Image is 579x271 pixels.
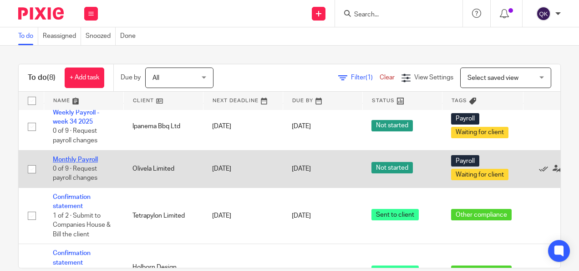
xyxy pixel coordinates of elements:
[203,103,283,150] td: [DATE]
[380,74,395,81] a: Clear
[28,73,56,83] h1: To do
[65,68,104,88] a: + Add task
[203,188,283,244] td: [DATE]
[414,74,453,81] span: View Settings
[451,113,479,125] span: Payroll
[371,209,419,220] span: Sent to client
[53,128,97,144] span: 0 of 9 · Request payroll changes
[47,74,56,81] span: (8)
[86,27,116,45] a: Snoozed
[451,169,508,180] span: Waiting for client
[467,75,518,81] span: Select saved view
[292,213,311,219] span: [DATE]
[152,75,159,81] span: All
[123,150,203,188] td: Olivela Limited
[452,98,467,103] span: Tags
[371,120,413,131] span: Not started
[43,27,81,45] a: Reassigned
[292,166,311,172] span: [DATE]
[121,73,141,82] p: Due by
[351,74,380,81] span: Filter
[539,164,553,173] a: Mark as done
[53,194,91,209] a: Confirmation statement
[123,103,203,150] td: Ipanema Bbq Ltd
[53,166,97,182] span: 0 of 9 · Request payroll changes
[53,213,111,238] span: 1 of 2 · Submit to Companies House & Bill the client
[371,162,413,173] span: Not started
[18,27,38,45] a: To do
[536,6,551,21] img: svg%3E
[451,209,512,220] span: Other compliance
[203,150,283,188] td: [DATE]
[451,127,508,138] span: Waiting for client
[123,188,203,244] td: Tetrapylon Limited
[353,11,435,19] input: Search
[366,74,373,81] span: (1)
[18,7,64,20] img: Pixie
[53,156,98,163] a: Monthly Payroll
[120,27,140,45] a: Done
[451,155,479,167] span: Payroll
[292,124,311,130] span: [DATE]
[53,250,91,266] a: Confirmation statement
